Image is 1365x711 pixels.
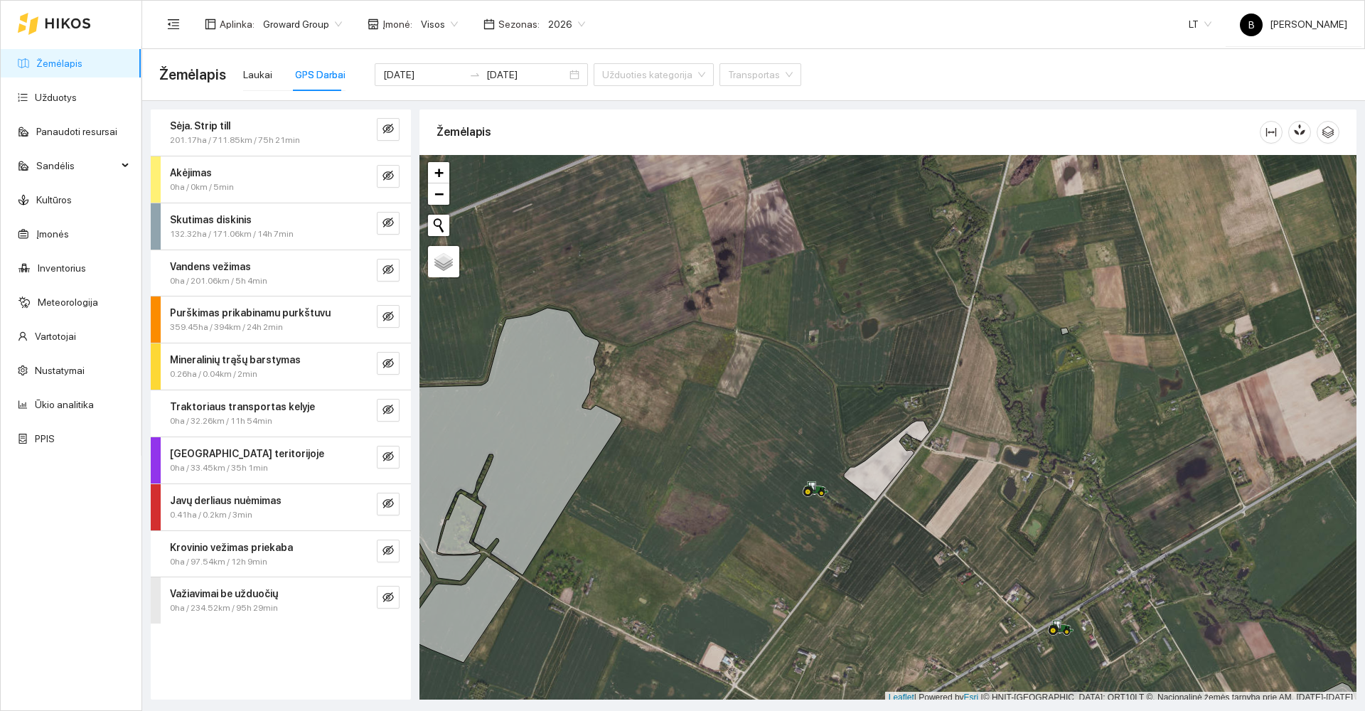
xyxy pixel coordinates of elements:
button: eye-invisible [377,586,400,609]
span: 0ha / 33.45km / 35h 1min [170,461,268,475]
a: Leaflet [889,693,914,702]
span: [PERSON_NAME] [1240,18,1347,30]
strong: Purškimas prikabinamu purkštuvu [170,307,331,319]
strong: [GEOGRAPHIC_DATA] teritorijoje [170,448,324,459]
strong: Sėja. Strip till [170,120,230,132]
div: Žemėlapis [437,112,1260,152]
div: | Powered by © HNIT-[GEOGRAPHIC_DATA]; ORT10LT ©, Nacionalinė žemės tarnyba prie AM, [DATE]-[DATE] [885,692,1356,704]
div: Traktoriaus transportas kelyje0ha / 32.26km / 11h 54mineye-invisible [151,390,411,437]
strong: Javų derliaus nuėmimas [170,495,282,506]
input: Pabaigos data [486,67,567,82]
a: Meteorologija [38,296,98,308]
span: Sandėlis [36,151,117,180]
span: 0ha / 97.54km / 12h 9min [170,555,267,569]
a: Zoom in [428,162,449,183]
button: eye-invisible [377,540,400,562]
span: eye-invisible [382,545,394,558]
span: − [434,185,444,203]
a: Inventorius [38,262,86,274]
span: Žemėlapis [159,63,226,86]
span: 0ha / 32.26km / 11h 54min [170,415,272,428]
a: PPIS [35,433,55,444]
button: column-width [1260,121,1283,144]
button: eye-invisible [377,399,400,422]
strong: Važiavimai be užduočių [170,588,278,599]
span: Įmonė : [382,16,412,32]
a: Įmonės [36,228,69,240]
div: GPS Darbai [295,67,346,82]
span: eye-invisible [382,264,394,277]
strong: Vandens vežimas [170,261,251,272]
a: Vartotojai [35,331,76,342]
div: Krovinio vežimas priekaba0ha / 97.54km / 12h 9mineye-invisible [151,531,411,577]
input: Pradžios data [383,67,464,82]
span: 0.41ha / 0.2km / 3min [170,508,252,522]
button: menu-fold [159,10,188,38]
span: shop [368,18,379,30]
div: Purškimas prikabinamu purkštuvu359.45ha / 394km / 24h 2mineye-invisible [151,296,411,343]
a: Nustatymai [35,365,85,376]
span: eye-invisible [382,123,394,137]
button: eye-invisible [377,352,400,375]
div: Skutimas diskinis132.32ha / 171.06km / 14h 7mineye-invisible [151,203,411,250]
div: [GEOGRAPHIC_DATA] teritorijoje0ha / 33.45km / 35h 1mineye-invisible [151,437,411,483]
a: Zoom out [428,183,449,205]
div: Važiavimai be užduočių0ha / 234.52km / 95h 29mineye-invisible [151,577,411,624]
a: Esri [964,693,979,702]
span: eye-invisible [382,217,394,230]
span: LT [1189,14,1211,35]
button: eye-invisible [377,165,400,188]
span: column-width [1260,127,1282,138]
span: layout [205,18,216,30]
span: swap-right [469,69,481,80]
div: Akėjimas0ha / 0km / 5mineye-invisible [151,156,411,203]
span: menu-fold [167,18,180,31]
strong: Mineralinių trąšų barstymas [170,354,301,365]
span: eye-invisible [382,311,394,324]
button: eye-invisible [377,212,400,235]
span: Aplinka : [220,16,255,32]
span: eye-invisible [382,404,394,417]
span: + [434,164,444,181]
button: eye-invisible [377,305,400,328]
span: eye-invisible [382,498,394,511]
span: eye-invisible [382,170,394,183]
a: Žemėlapis [36,58,82,69]
button: eye-invisible [377,493,400,515]
span: 0.26ha / 0.04km / 2min [170,368,257,381]
a: Kultūros [36,194,72,205]
button: eye-invisible [377,446,400,469]
button: Initiate a new search [428,215,449,236]
span: Visos [421,14,458,35]
a: Užduotys [35,92,77,103]
button: eye-invisible [377,118,400,141]
span: Groward Group [263,14,342,35]
strong: Akėjimas [170,167,212,178]
a: Layers [428,246,459,277]
span: 201.17ha / 711.85km / 75h 21min [170,134,300,147]
span: 0ha / 0km / 5min [170,181,234,194]
span: 0ha / 201.06km / 5h 4min [170,274,267,288]
span: to [469,69,481,80]
span: calendar [483,18,495,30]
span: 359.45ha / 394km / 24h 2min [170,321,283,334]
span: eye-invisible [382,358,394,371]
div: Sėja. Strip till201.17ha / 711.85km / 75h 21mineye-invisible [151,109,411,156]
span: 132.32ha / 171.06km / 14h 7min [170,228,294,241]
a: Panaudoti resursai [36,126,117,137]
strong: Krovinio vežimas priekaba [170,542,293,553]
span: B [1248,14,1255,36]
strong: Skutimas diskinis [170,214,252,225]
a: Ūkio analitika [35,399,94,410]
div: Vandens vežimas0ha / 201.06km / 5h 4mineye-invisible [151,250,411,296]
span: 2026 [548,14,585,35]
div: Mineralinių trąšų barstymas0.26ha / 0.04km / 2mineye-invisible [151,343,411,390]
div: Laukai [243,67,272,82]
span: eye-invisible [382,451,394,464]
span: Sezonas : [498,16,540,32]
button: eye-invisible [377,259,400,282]
span: | [981,693,983,702]
span: 0ha / 234.52km / 95h 29min [170,602,278,615]
span: eye-invisible [382,592,394,605]
strong: Traktoriaus transportas kelyje [170,401,315,412]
